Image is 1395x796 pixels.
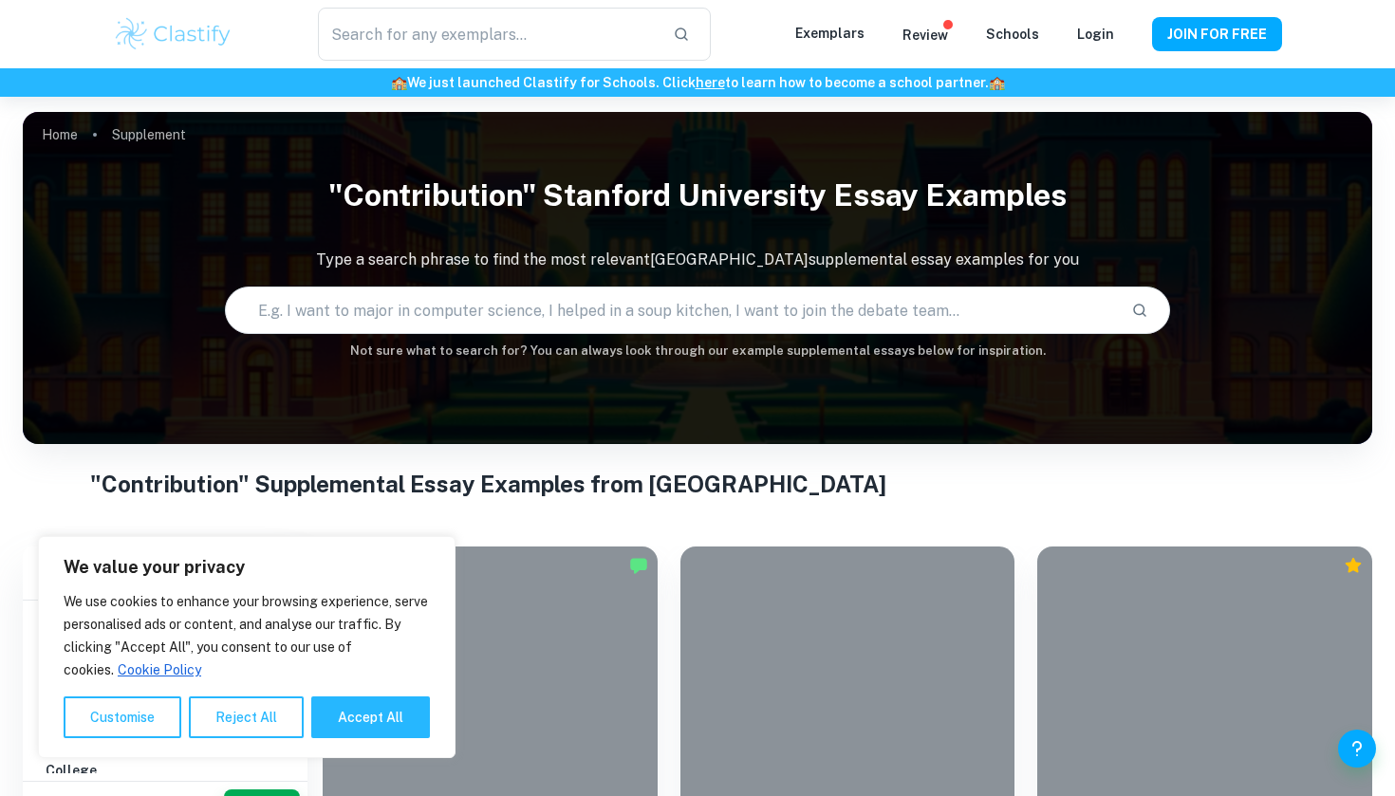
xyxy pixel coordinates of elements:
span: 🏫 [989,75,1005,90]
input: E.g. I want to major in computer science, I helped in a soup kitchen, I want to join the debate t... [226,284,1115,337]
input: Search for any exemplars... [318,8,658,61]
img: Clastify logo [113,15,233,53]
div: Premium [1344,556,1363,575]
a: Schools [986,27,1039,42]
button: Help and Feedback [1338,730,1376,768]
button: Reject All [189,696,304,738]
button: Customise [64,696,181,738]
h6: We just launched Clastify for Schools. Click to learn how to become a school partner. [4,72,1391,93]
h1: "Contribution" Stanford University Essay Examples [23,165,1372,226]
p: We use cookies to enhance your browsing experience, serve personalised ads or content, and analys... [64,590,430,681]
button: JOIN FOR FREE [1152,17,1282,51]
p: Exemplars [795,23,865,44]
p: Supplement [112,124,186,145]
p: Type a search phrase to find the most relevant [GEOGRAPHIC_DATA] supplemental essay examples for you [23,249,1372,271]
span: 🏫 [391,75,407,90]
a: Login [1077,27,1114,42]
p: Review [902,25,948,46]
h6: College [46,760,285,781]
img: Marked [629,556,648,575]
a: here [696,75,725,90]
div: We value your privacy [38,536,456,758]
button: Search [1124,294,1156,326]
button: Accept All [311,696,430,738]
a: Home [42,121,78,148]
a: Cookie Policy [117,661,202,678]
p: We value your privacy [64,556,430,579]
h6: Filter exemplars [23,546,307,600]
h6: Not sure what to search for? You can always look through our example supplemental essays below fo... [23,342,1372,361]
h1: "Contribution" Supplemental Essay Examples from [GEOGRAPHIC_DATA] [90,467,1305,501]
